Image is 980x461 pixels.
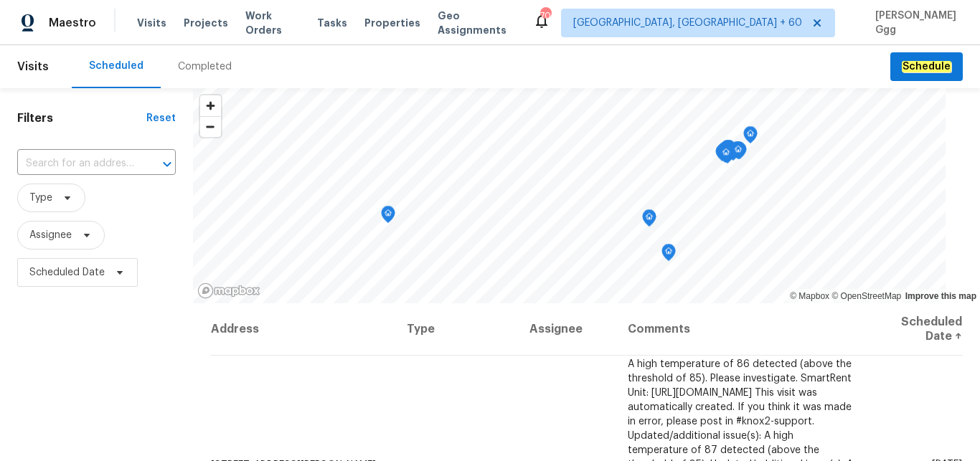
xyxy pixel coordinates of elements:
[210,303,396,356] th: Address
[731,141,745,163] div: Map marker
[395,303,518,356] th: Type
[178,60,232,74] div: Completed
[573,16,802,30] span: [GEOGRAPHIC_DATA], [GEOGRAPHIC_DATA] + 60
[29,265,105,280] span: Scheduled Date
[890,52,963,82] button: Schedule
[831,291,901,301] a: OpenStreetMap
[902,61,951,72] em: Schedule
[730,141,745,163] div: Map marker
[17,51,49,82] span: Visits
[193,88,946,303] canvas: Map
[157,154,177,174] button: Open
[200,95,221,116] button: Zoom in
[721,143,735,165] div: Map marker
[867,303,963,356] th: Scheduled Date ↑
[731,142,745,164] div: Map marker
[17,111,146,125] h1: Filters
[905,291,976,301] a: Improve this map
[29,228,72,242] span: Assignee
[720,140,735,162] div: Map marker
[49,16,96,30] span: Maestro
[790,291,829,301] a: Mapbox
[146,111,176,125] div: Reset
[137,16,166,30] span: Visits
[743,126,758,148] div: Map marker
[870,9,958,37] span: [PERSON_NAME] Ggg
[438,9,516,37] span: Geo Assignments
[661,244,676,266] div: Map marker
[381,206,395,228] div: Map marker
[722,140,736,162] div: Map marker
[89,59,143,73] div: Scheduled
[732,142,747,164] div: Map marker
[317,18,347,28] span: Tasks
[245,9,300,37] span: Work Orders
[197,282,260,299] a: Mapbox homepage
[715,144,730,166] div: Map marker
[719,145,733,167] div: Map marker
[184,16,228,30] span: Projects
[200,116,221,137] button: Zoom out
[717,142,732,164] div: Map marker
[616,303,867,356] th: Comments
[200,117,221,137] span: Zoom out
[642,209,656,232] div: Map marker
[540,9,550,23] div: 700
[29,191,52,205] span: Type
[17,153,136,175] input: Search for an address...
[364,16,420,30] span: Properties
[518,303,616,356] th: Assignee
